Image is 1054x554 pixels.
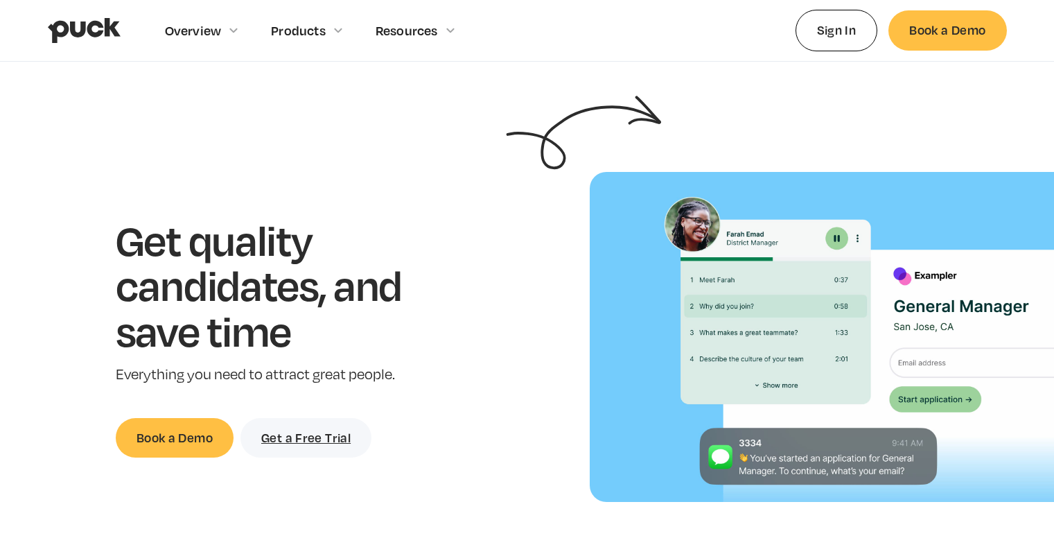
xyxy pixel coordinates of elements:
[165,23,222,38] div: Overview
[240,418,371,458] a: Get a Free Trial
[116,217,445,354] h1: Get quality candidates, and save time
[376,23,438,38] div: Resources
[796,10,878,51] a: Sign In
[116,418,234,458] a: Book a Demo
[271,23,326,38] div: Products
[888,10,1006,50] a: Book a Demo
[116,365,445,385] p: Everything you need to attract great people.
